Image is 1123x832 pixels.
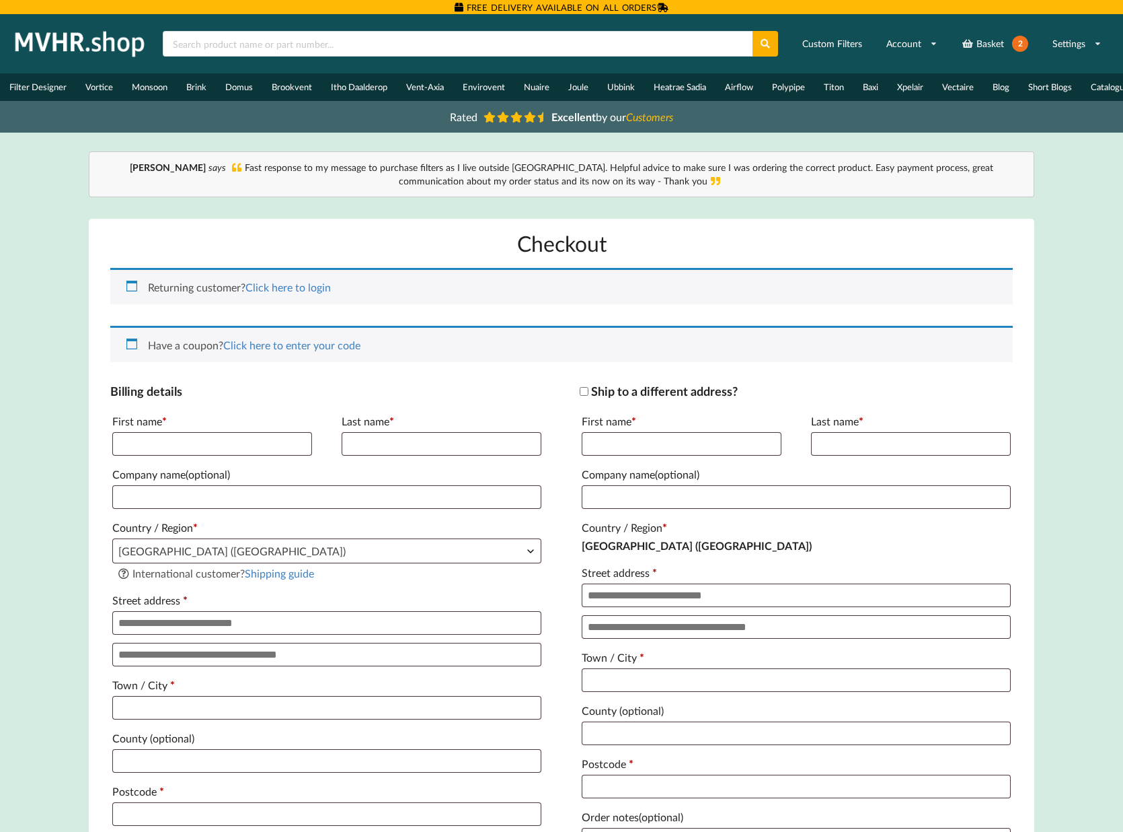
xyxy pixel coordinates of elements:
[811,411,1011,432] label: Last name
[639,810,683,823] span: (optional)
[582,411,781,432] label: First name
[450,110,477,123] span: Rated
[110,384,543,399] h3: Billing details
[110,230,1013,257] h1: Checkout
[1019,73,1081,101] a: Short Blogs
[582,753,1011,775] label: Postcode
[655,468,699,481] span: (optional)
[983,73,1019,101] a: Blog
[598,73,644,101] a: Ubbink
[113,539,541,563] span: United Kingdom (UK)
[582,562,1011,584] label: Street address
[112,728,541,749] label: County
[112,517,541,539] label: Country / Region
[150,732,194,744] span: (optional)
[933,73,983,101] a: Vectaire
[112,539,541,563] span: Country / Region
[223,339,360,351] a: Click here to enter your code
[763,73,814,101] a: Polypipe
[122,73,177,101] a: Monsoon
[103,161,1020,188] div: Fast response to my message to purchase filters as I live outside [GEOGRAPHIC_DATA]. Helpful advi...
[112,674,541,696] label: Town / City
[582,464,1011,485] label: Company name
[453,73,514,101] a: Envirovent
[177,73,216,101] a: Brink
[112,464,541,485] label: Company name
[888,73,933,101] a: Xpelair
[619,704,664,717] span: (optional)
[559,73,598,101] a: Joule
[878,32,946,56] a: Account
[130,162,206,173] b: [PERSON_NAME]
[245,567,314,580] a: Shipping guide
[953,28,1037,59] a: Basket2
[715,73,763,101] a: Airflow
[1044,32,1110,56] a: Settings
[112,590,541,611] label: Street address
[262,73,321,101] a: Brookvent
[626,110,673,123] i: Customers
[1012,36,1028,52] span: 2
[245,281,331,293] a: Click here to login
[186,468,230,481] span: (optional)
[582,517,1011,539] label: Country / Region
[582,700,1011,722] label: County
[644,73,715,101] a: Heatrae Sadia
[440,106,683,128] a: Rated Excellentby ourCustomers
[551,110,673,123] span: by our
[112,411,312,432] label: First name
[582,539,812,552] strong: [GEOGRAPHIC_DATA] ([GEOGRAPHIC_DATA])
[208,162,226,173] i: says
[163,31,752,57] input: Search product name or part number...
[551,110,596,123] b: Excellent
[514,73,559,101] a: Nuaire
[582,647,1011,668] label: Town / City
[580,387,588,396] input: Ship to a different address?
[582,806,1011,828] label: Order notes
[9,27,151,61] img: mvhr.shop.png
[814,73,853,101] a: Titon
[110,268,1013,304] div: Returning customer?
[342,411,541,432] label: Last name
[591,384,738,398] span: Ship to a different address?
[110,326,1013,362] div: Have a coupon?
[118,566,536,582] div: International customer?
[112,781,541,802] label: Postcode
[397,73,453,101] a: Vent-Axia
[216,73,262,101] a: Domus
[793,32,871,56] a: Custom Filters
[853,73,888,101] a: Baxi
[321,73,397,101] a: Itho Daalderop
[76,73,122,101] a: Vortice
